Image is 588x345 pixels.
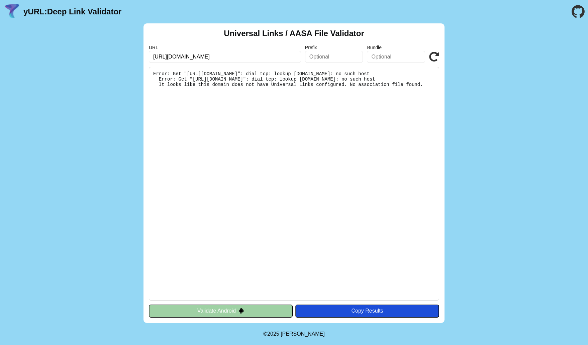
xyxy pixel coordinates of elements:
[367,45,425,50] label: Bundle
[305,45,363,50] label: Prefix
[295,305,439,317] button: Copy Results
[367,51,425,63] input: Optional
[224,29,364,38] h2: Universal Links / AASA File Validator
[305,51,363,63] input: Optional
[149,51,301,63] input: Required
[149,45,301,50] label: URL
[299,308,436,314] div: Copy Results
[281,331,325,337] a: Michael Ibragimchayev's Personal Site
[149,305,293,317] button: Validate Android
[263,323,324,345] footer: ©
[149,67,439,301] pre: Error: Get "[URL][DOMAIN_NAME]": dial tcp: lookup [DOMAIN_NAME]: no such host Error: Get "[URL][D...
[23,7,121,16] a: yURL:Deep Link Validator
[267,331,279,337] span: 2025
[238,308,244,314] img: droidIcon.svg
[3,3,21,20] img: yURL Logo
